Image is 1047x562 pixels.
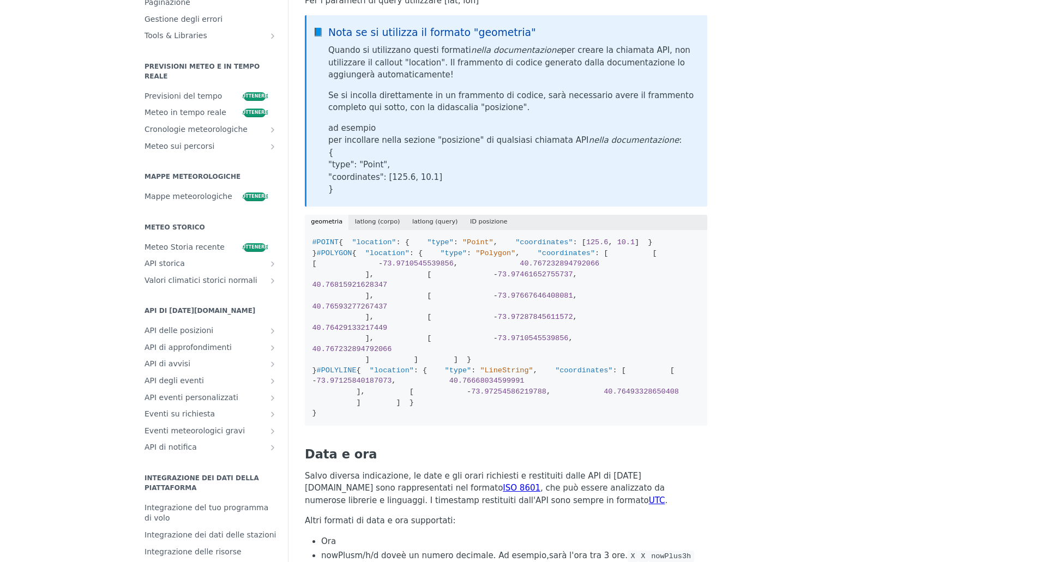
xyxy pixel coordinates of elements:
span: - [467,388,471,396]
a: Gestione degli errori [139,11,280,28]
a: Integrazione delle risorse [139,544,280,560]
a: API di notificaMostra sottopagine per l'API delle notifiche [139,439,280,456]
a: API storicaMostra sottopagine per API storica [139,256,280,272]
font: latlong (corpo) [355,218,400,225]
font: "coordinates": [125.6, 10.1] [328,172,442,182]
font: Meteo in tempo reale [145,108,226,117]
span: "location" [365,249,410,257]
span: 73.97287845611572 [498,313,573,321]
font: Ottenere [242,94,267,99]
a: Valori climatici storici normaliMostra le sottopagine per i valori climatici storici normali [139,273,280,289]
span: "coordinates" [555,366,612,374]
span: 73.9710545539856 [498,334,569,342]
span: X [641,552,645,560]
font: nowPlus [321,551,355,560]
font: API di avvisi [145,359,190,368]
span: 40.767232894792066 [312,345,392,353]
font: Integrazione delle risorse [145,547,242,556]
button: Mostra le sottopagine per i valori climatici storici normali [268,276,277,285]
a: API degli eventiMostra le sottopagine per l'API Eventi [139,373,280,389]
font: sarà l'ora tra 3 ore. [549,551,628,560]
a: UTC [649,495,665,505]
button: Mostra sottopagine per l'API delle notifiche [268,443,277,452]
span: "coordinates" [538,249,595,257]
a: Previsioni del tempoOttenere [139,88,280,105]
button: Mostra le sottopagine per Eventi On-Demand [268,410,277,419]
font: Ottenere [242,110,267,115]
font: API degli eventi [145,376,204,385]
font: Integrazione dei dati delle stazioni [145,530,276,539]
font: Salvo diversa indicazione, le date e gli orari richiesti e restituiti dalle API di [DATE][DOMAIN_... [305,471,641,493]
span: #POLYLINE [317,366,357,374]
font: } [328,184,334,194]
button: Mostra le sottopagine per l'API Eventi [268,377,277,385]
a: Eventi su richiestaMostra le sottopagine per Eventi On-Demand [139,406,280,422]
font: Eventi meteorologici gravi [145,426,245,435]
a: Meteo sui percorsiMostra le sottopagine per Meteo sui percorsi [139,138,280,155]
span: "Polygon" [476,249,515,257]
span: 125.6 [586,238,609,246]
button: Mostra le sottopagine per le linee temporali del tempo [268,125,277,134]
font: : [679,135,682,145]
span: 73.97125840187073 [317,377,392,385]
font: Quando si utilizzano questi formati [328,45,471,55]
font: Meteo Storia recente [145,243,225,251]
font: Nota se si utilizza il formato "geometria" [328,27,536,38]
font: Ottenere [242,245,267,250]
span: - [312,377,317,385]
a: Eventi meteorologici graviMostra le sottopagine per Eventi meteorologici estremi [139,423,280,439]
font: API di approfondimenti [145,343,232,352]
font: Integrazione del tuo programma di volo [145,503,268,523]
font: 📘 [313,27,323,37]
font: Se si incolla direttamente in un frammento di codice, sarà necessario avere il frammento completo... [328,90,694,113]
span: 40.76815921628347 [312,281,388,289]
span: 40.76429133217449 [312,324,388,332]
a: API di approfondimentiMostra sottopagine per Insights API [139,340,280,356]
span: - [494,334,498,342]
button: ID posizione [464,215,514,230]
span: "type" [427,238,454,246]
button: latlong (query) [406,215,464,230]
span: 40.76593277267437 [312,303,388,311]
font: Altri formati di data e ora supportati: [305,516,456,525]
a: Integrazione del tuo programma di volo [139,500,280,527]
span: 73.97667646408081 [498,292,573,300]
font: Previsioni del tempo [145,92,222,100]
span: - [494,292,498,300]
font: Valori climatici storici normali [145,276,257,285]
button: Show subpages for Tools & Libraries [268,32,277,40]
span: 73.97461652755737 [498,270,573,279]
span: 40.76668034599991 [449,377,525,385]
a: API eventi personalizzatiMostra le sottopagine per l'API Eventi personalizzati [139,390,280,406]
span: nowPlus3h [651,552,691,560]
button: Mostra le sottopagine per l'API Eventi personalizzati [268,394,277,402]
button: Mostra sottopagine per Insights API [268,343,277,352]
font: API storica [145,259,185,268]
font: per creare la chiamata API, non utilizzare il callout "location". Il frammento di codice generato... [328,45,690,80]
font: API di [DATE][DOMAIN_NAME] [145,307,255,315]
span: Tools & Libraries [145,31,266,41]
button: Mostra le sottopagine per l'API delle posizioni [268,327,277,335]
a: ISO 8601 [503,483,540,493]
span: "location" [352,238,396,246]
font: Cronologie meteorologiche [145,125,248,134]
font: Mappe meteorologiche [145,173,240,180]
span: - [494,313,498,321]
span: "type" [445,366,472,374]
span: #POLYGON [317,249,352,257]
button: Mostra sottopagine per API storica [268,259,277,268]
span: #POINT [312,238,339,246]
a: Tools & LibrariesShow subpages for Tools & Libraries [139,28,280,44]
span: 10.1 [617,238,635,246]
span: "type" [440,249,467,257]
font: Ottenere [242,194,267,199]
span: 40.767232894792066 [520,259,599,268]
font: API eventi personalizzati [145,393,238,402]
span: "LineString" [480,366,533,374]
font: Eventi su richiesta [145,409,215,418]
font: m/h/d dove [355,551,401,560]
font: Ora [321,536,336,546]
span: 40.76493328650408 [604,388,679,396]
